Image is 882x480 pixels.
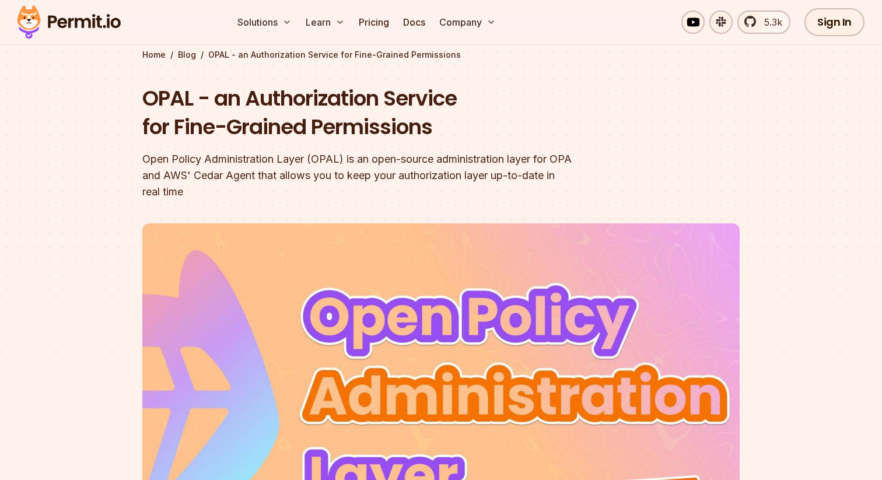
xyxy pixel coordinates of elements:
button: Company [435,10,501,34]
h1: OPAL - an Authorization Service for Fine-Grained Permissions [142,84,590,142]
a: Pricing [354,10,394,34]
button: Learn [301,10,349,34]
button: Solutions [233,10,296,34]
a: Docs [398,10,430,34]
img: Permit logo [12,2,126,42]
div: Open Policy Administration Layer (OPAL) is an open-source administration layer for OPA and AWS' C... [142,151,590,200]
a: 5.3k [737,10,790,34]
a: Home [142,49,166,61]
a: Blog [178,49,196,61]
a: Sign In [804,8,864,36]
span: 5.3k [757,15,782,29]
div: / / [142,49,740,61]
